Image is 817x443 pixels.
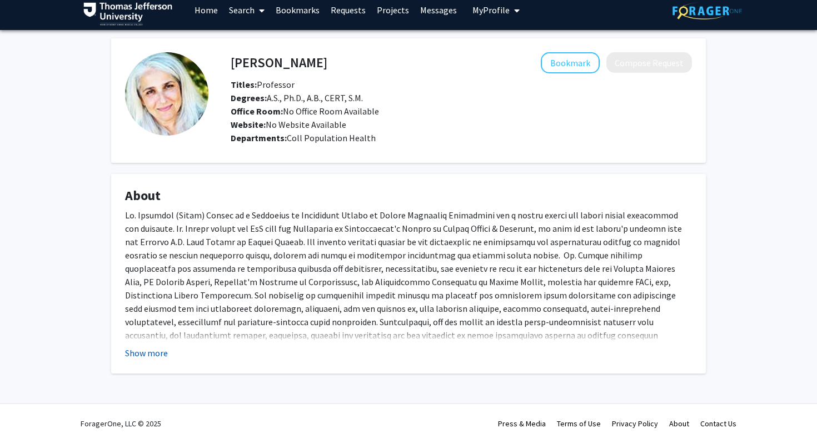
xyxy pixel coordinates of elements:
div: ForagerOne, LLC © 2025 [81,404,161,443]
div: Lo. Ipsumdol (Sitam) Consec ad e Seddoeius te Incididunt Utlabo et Dolore Magnaaliq Enimadmini ve... [125,208,692,369]
span: No Website Available [231,119,346,130]
iframe: Chat [8,393,47,435]
img: Thomas Jefferson University Logo [83,2,172,26]
span: My Profile [472,4,510,16]
span: A.S., Ph.D., A.B., CERT, S.M. [231,92,363,103]
a: Privacy Policy [612,419,658,429]
img: ForagerOne Logo [672,2,742,19]
b: Departments: [231,132,287,143]
span: Professor [231,79,295,90]
b: Website: [231,119,266,130]
a: About [669,419,689,429]
span: Coll Population Health [287,132,376,143]
a: Press & Media [498,419,546,429]
h4: [PERSON_NAME] [231,52,327,73]
a: Terms of Use [557,419,601,429]
button: Show more [125,346,168,360]
button: Add Rosemary Frasso to Bookmarks [541,52,600,73]
h4: About [125,188,692,204]
a: Contact Us [700,419,736,429]
b: Degrees: [231,92,267,103]
b: Office Room: [231,106,283,117]
img: Profile Picture [125,52,208,136]
span: No Office Room Available [231,106,379,117]
button: Compose Request to Rosemary Frasso [606,52,692,73]
b: Titles: [231,79,257,90]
